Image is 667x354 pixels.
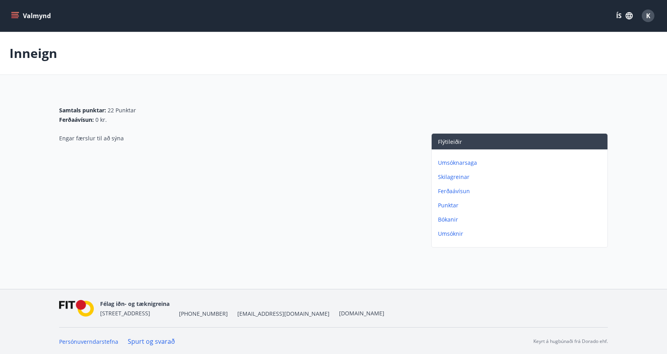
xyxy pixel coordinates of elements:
span: K [646,11,650,20]
span: [PHONE_NUMBER] [179,310,228,318]
p: Ferðaávísun [438,187,604,195]
span: Félag iðn- og tæknigreina [100,300,170,307]
a: Spurt og svarað [128,337,175,346]
span: Engar færslur til að sýna [59,134,124,142]
span: Flýtileiðir [438,138,462,145]
button: menu [9,9,54,23]
p: Punktar [438,201,604,209]
p: Inneign [9,45,57,62]
button: ÍS [612,9,637,23]
span: Samtals punktar : [59,106,106,114]
span: 0 kr. [95,116,107,124]
p: Umsóknarsaga [438,159,604,167]
p: Umsóknir [438,230,604,238]
p: Bókanir [438,216,604,224]
span: Ferðaávísun : [59,116,94,124]
span: 22 Punktar [108,106,136,114]
img: FPQVkF9lTnNbbaRSFyT17YYeljoOGk5m51IhT0bO.png [59,300,94,317]
button: K [639,6,658,25]
a: [DOMAIN_NAME] [339,309,384,317]
a: Persónuverndarstefna [59,338,118,345]
p: Skilagreinar [438,173,604,181]
span: [EMAIL_ADDRESS][DOMAIN_NAME] [237,310,330,318]
p: Keyrt á hugbúnaði frá Dorado ehf. [533,338,608,345]
span: [STREET_ADDRESS] [100,309,150,317]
